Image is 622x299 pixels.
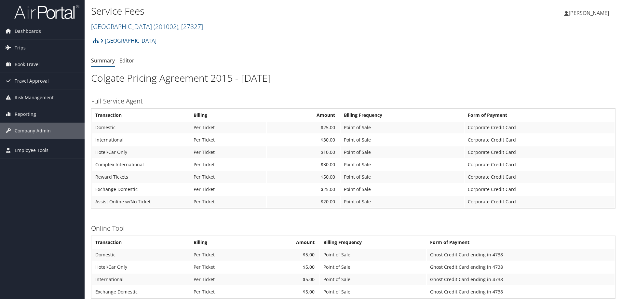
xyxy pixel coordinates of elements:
[465,146,615,158] td: Corporate Credit Card
[256,261,319,273] td: $5.00
[91,22,203,31] a: [GEOGRAPHIC_DATA]
[427,274,615,285] td: Ghost Credit Card ending in 4738
[341,146,464,158] td: Point of Sale
[119,57,134,64] a: Editor
[178,22,203,31] span: , [ 27827 ]
[15,142,48,158] span: Employee Tools
[92,122,190,133] td: Domestic
[190,261,256,273] td: Per Ticket
[190,109,266,121] th: Billing
[92,146,190,158] td: Hotel/Car Only
[92,109,190,121] th: Transaction
[92,196,190,208] td: Assist Online w/No Ticket
[91,224,615,233] h3: Online Tool
[15,40,26,56] span: Trips
[92,249,190,261] td: Domestic
[92,159,190,170] td: Complex International
[190,249,256,261] td: Per Ticket
[341,171,464,183] td: Point of Sale
[190,134,266,146] td: Per Ticket
[92,183,190,195] td: Exchange Domestic
[465,159,615,170] td: Corporate Credit Card
[256,249,319,261] td: $5.00
[190,122,266,133] td: Per Ticket
[190,146,266,158] td: Per Ticket
[92,171,190,183] td: Reward Tickets
[569,9,609,17] span: [PERSON_NAME]
[91,71,615,85] h1: Colgate Pricing Agreement 2015 - [DATE]
[92,261,190,273] td: Hotel/Car Only
[190,274,256,285] td: Per Ticket
[465,122,615,133] td: Corporate Credit Card
[267,146,340,158] td: $10.00
[341,159,464,170] td: Point of Sale
[341,109,464,121] th: Billing Frequency
[190,196,266,208] td: Per Ticket
[267,122,340,133] td: $25.00
[190,183,266,195] td: Per Ticket
[320,274,426,285] td: Point of Sale
[320,261,426,273] td: Point of Sale
[267,196,340,208] td: $20.00
[92,134,190,146] td: International
[100,34,156,47] a: [GEOGRAPHIC_DATA]
[267,171,340,183] td: $50.00
[154,22,178,31] span: ( 201002 )
[15,123,51,139] span: Company Admin
[267,109,340,121] th: Amount
[320,249,426,261] td: Point of Sale
[465,183,615,195] td: Corporate Credit Card
[92,274,190,285] td: International
[427,249,615,261] td: Ghost Credit Card ending in 4738
[15,56,40,73] span: Book Travel
[190,159,266,170] td: Per Ticket
[15,106,36,122] span: Reporting
[320,286,426,298] td: Point of Sale
[267,159,340,170] td: $30.00
[465,109,615,121] th: Form of Payment
[465,134,615,146] td: Corporate Credit Card
[91,57,115,64] a: Summary
[427,237,615,248] th: Form of Payment
[91,4,441,18] h1: Service Fees
[190,237,256,248] th: Billing
[256,237,319,248] th: Amount
[564,3,615,23] a: [PERSON_NAME]
[15,89,54,106] span: Risk Management
[267,134,340,146] td: $30.00
[465,196,615,208] td: Corporate Credit Card
[190,171,266,183] td: Per Ticket
[256,286,319,298] td: $5.00
[341,183,464,195] td: Point of Sale
[465,171,615,183] td: Corporate Credit Card
[14,4,79,20] img: airportal-logo.png
[92,286,190,298] td: Exchange Domestic
[190,286,256,298] td: Per Ticket
[267,183,340,195] td: $25.00
[427,261,615,273] td: Ghost Credit Card ending in 4738
[15,23,41,39] span: Dashboards
[92,237,190,248] th: Transaction
[427,286,615,298] td: Ghost Credit Card ending in 4738
[341,134,464,146] td: Point of Sale
[341,196,464,208] td: Point of Sale
[15,73,49,89] span: Travel Approval
[341,122,464,133] td: Point of Sale
[320,237,426,248] th: Billing Frequency
[256,274,319,285] td: $5.00
[91,97,615,106] h3: Full Service Agent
